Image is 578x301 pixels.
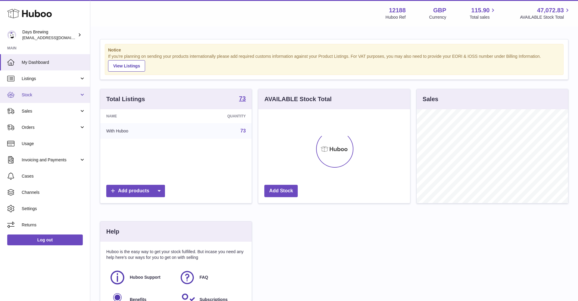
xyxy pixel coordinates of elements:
strong: 73 [239,95,246,101]
th: Name [100,109,180,123]
span: Invoicing and Payments [22,157,79,163]
div: Days Brewing [22,29,76,41]
a: Add Stock [264,185,298,197]
span: 115.90 [471,6,489,14]
span: Listings [22,76,79,82]
a: View Listings [108,60,145,72]
span: Sales [22,108,79,114]
h3: Help [106,228,119,236]
span: [EMAIL_ADDRESS][DOMAIN_NAME] [22,35,89,40]
span: Orders [22,125,79,130]
span: Usage [22,141,85,147]
span: FAQ [200,275,208,280]
span: Returns [22,222,85,228]
h3: Total Listings [106,95,145,103]
span: Channels [22,190,85,195]
div: Huboo Ref [386,14,406,20]
span: 47,072.83 [537,6,564,14]
span: Total sales [470,14,496,20]
span: Stock [22,92,79,98]
a: Huboo Support [109,269,173,286]
th: Quantity [180,109,252,123]
h3: AVAILABLE Stock Total [264,95,331,103]
a: Log out [7,234,83,245]
a: 115.90 Total sales [470,6,496,20]
a: 47,072.83 AVAILABLE Stock Total [520,6,571,20]
strong: Notice [108,47,560,53]
strong: 12188 [389,6,406,14]
span: AVAILABLE Stock Total [520,14,571,20]
td: With Huboo [100,123,180,139]
span: Settings [22,206,85,212]
img: victoria@daysbrewing.com [7,30,16,39]
div: Currency [429,14,446,20]
a: 73 [239,95,246,103]
span: Huboo Support [130,275,160,280]
div: If you're planning on sending your products internationally please add required customs informati... [108,54,560,72]
p: Huboo is the easy way to get your stock fulfilled. But incase you need any help here's our ways f... [106,249,246,260]
span: Cases [22,173,85,179]
a: Add products [106,185,165,197]
a: FAQ [179,269,243,286]
h3: Sales [423,95,438,103]
strong: GBP [433,6,446,14]
a: 73 [241,128,246,133]
span: My Dashboard [22,60,85,65]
